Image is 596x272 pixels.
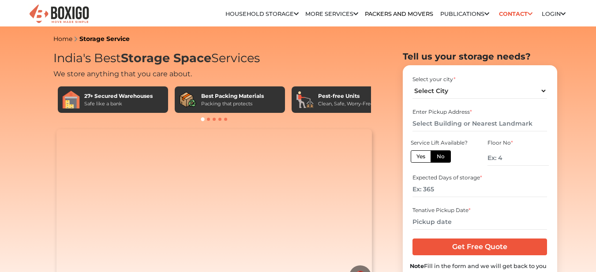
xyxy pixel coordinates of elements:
a: Home [53,35,72,43]
label: Yes [411,150,431,163]
img: Pest-free Units [296,91,314,108]
input: Ex: 365 [412,182,547,197]
div: Select your city [412,75,547,83]
span: Storage Space [121,51,211,65]
div: 27+ Secured Warehouses [84,92,153,100]
a: Publications [440,11,489,17]
a: More services [305,11,358,17]
label: No [431,150,451,163]
div: Expected Days of storage [412,174,547,182]
span: We store anything that you care about. [53,70,192,78]
div: Packing that protects [201,100,264,108]
input: Select Building or Nearest Landmark [412,116,547,131]
div: Best Packing Materials [201,92,264,100]
img: 27+ Secured Warehouses [62,91,80,108]
h2: Tell us your storage needs? [403,51,557,62]
div: Safe like a bank [84,100,153,108]
img: Boxigo [28,4,90,25]
div: Service Lift Available? [411,139,472,147]
div: Pest-free Units [318,92,374,100]
div: Tenative Pickup Date [412,206,547,214]
a: Household Storage [225,11,299,17]
input: Pickup date [412,214,547,230]
a: Login [542,11,566,17]
div: Floor No [487,139,548,147]
div: Enter Pickup Address [412,108,547,116]
h1: India's Best Services [53,51,375,66]
a: Contact [496,7,535,21]
input: Get Free Quote [412,238,547,255]
a: Storage Service [79,35,130,43]
b: Note [410,263,424,269]
img: Best Packing Materials [179,91,197,108]
a: Packers and Movers [365,11,433,17]
div: Clean, Safe, Worry-Free [318,100,374,108]
input: Ex: 4 [487,150,548,166]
